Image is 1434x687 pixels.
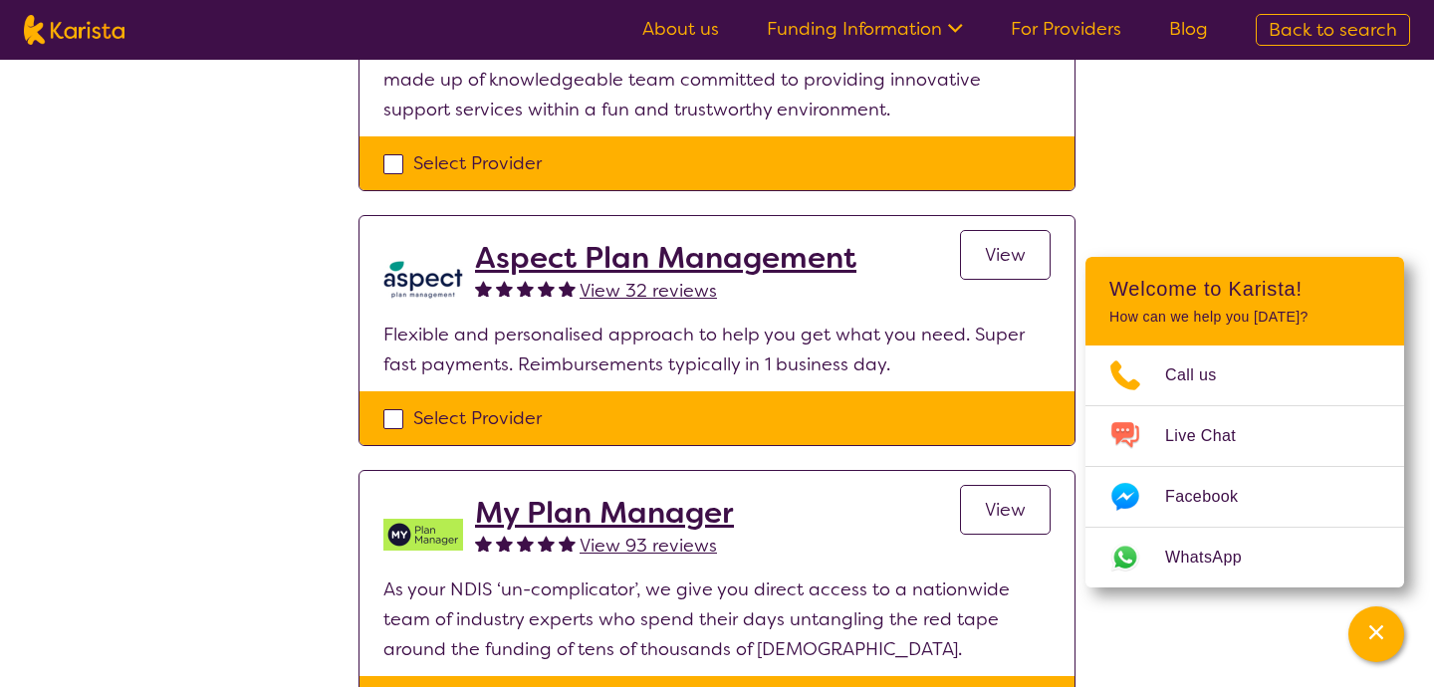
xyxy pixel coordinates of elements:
a: About us [642,17,719,41]
img: fullstar [538,280,555,297]
span: View [985,243,1026,267]
a: Blog [1169,17,1208,41]
span: Live Chat [1165,421,1260,451]
img: fullstar [475,535,492,552]
a: Aspect Plan Management [475,240,856,276]
img: fullstar [559,535,576,552]
p: Flexible and personalised approach to help you get what you need. Super fast payments. Reimbursem... [383,320,1051,379]
span: Call us [1165,360,1241,390]
a: For Providers [1011,17,1121,41]
p: NDSP Plan Management Specialists are a compassionate organisation made up of knowledgeable team c... [383,35,1051,124]
span: View [985,498,1026,522]
img: fullstar [538,535,555,552]
a: My Plan Manager [475,495,734,531]
a: View 32 reviews [580,276,717,306]
img: fullstar [517,535,534,552]
a: Web link opens in a new tab. [1085,528,1404,587]
img: lkb8hqptqmnl8bp1urdw.png [383,240,463,320]
a: View [960,485,1051,535]
a: Funding Information [767,17,963,41]
h2: Welcome to Karista! [1109,277,1380,301]
img: v05irhjwnjh28ktdyyfd.png [383,495,463,574]
p: How can we help you [DATE]? [1109,309,1380,326]
a: Back to search [1256,14,1410,46]
span: View 93 reviews [580,534,717,558]
img: fullstar [559,280,576,297]
img: fullstar [496,280,513,297]
a: View 93 reviews [580,531,717,561]
p: As your NDIS ‘un-complicator’, we give you direct access to a nationwide team of industry experts... [383,574,1051,664]
ul: Choose channel [1085,345,1404,587]
span: Facebook [1165,482,1262,512]
span: Back to search [1269,18,1397,42]
span: View 32 reviews [580,279,717,303]
button: Channel Menu [1348,606,1404,662]
a: View [960,230,1051,280]
img: Karista logo [24,15,124,45]
img: fullstar [517,280,534,297]
div: Channel Menu [1085,257,1404,587]
span: WhatsApp [1165,543,1266,572]
img: fullstar [496,535,513,552]
img: fullstar [475,280,492,297]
